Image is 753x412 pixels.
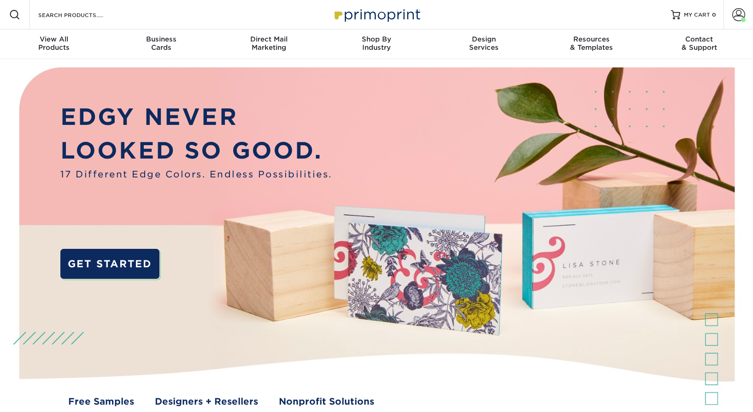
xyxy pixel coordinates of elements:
span: Contact [646,35,753,43]
a: GET STARTED [60,249,159,279]
span: MY CART [684,11,710,19]
p: LOOKED SO GOOD. [60,134,332,168]
a: DesignServices [430,29,538,59]
iframe: Google Customer Reviews [2,384,78,409]
a: Nonprofit Solutions [279,395,374,408]
div: Services [430,35,538,52]
span: Resources [538,35,645,43]
a: Resources& Templates [538,29,645,59]
a: Designers + Resellers [155,395,258,408]
span: 0 [712,12,716,18]
div: Industry [323,35,430,52]
div: Cards [107,35,215,52]
a: BusinessCards [107,29,215,59]
span: Direct Mail [215,35,323,43]
p: EDGY NEVER [60,100,332,134]
img: Primoprint [330,5,423,24]
div: & Templates [538,35,645,52]
span: 17 Different Edge Colors. Endless Possibilities. [60,168,332,181]
span: Shop By [323,35,430,43]
a: Shop ByIndustry [323,29,430,59]
div: & Support [646,35,753,52]
a: Direct MailMarketing [215,29,323,59]
a: Free Samples [68,395,134,408]
input: SEARCH PRODUCTS..... [37,9,127,20]
span: Business [107,35,215,43]
span: Design [430,35,538,43]
div: Marketing [215,35,323,52]
a: Contact& Support [646,29,753,59]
